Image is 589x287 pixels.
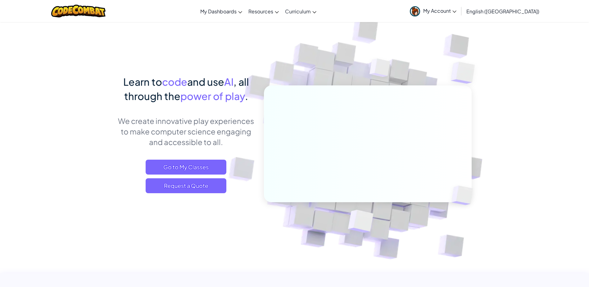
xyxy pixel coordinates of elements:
[463,3,542,20] a: English ([GEOGRAPHIC_DATA])
[333,197,388,248] img: Overlap cubes
[123,75,162,88] span: Learn to
[466,8,539,15] span: English ([GEOGRAPHIC_DATA])
[180,90,245,102] span: power of play
[423,7,456,14] span: My Account
[285,8,311,15] span: Curriculum
[224,75,233,88] span: AI
[187,75,224,88] span: and use
[410,6,420,16] img: avatar
[118,116,255,147] p: We create innovative play experiences to make computer science engaging and accessible to all.
[146,160,226,175] a: Go to My Classes
[146,178,226,193] a: Request a Quote
[200,8,237,15] span: My Dashboards
[358,46,402,93] img: Overlap cubes
[197,3,245,20] a: My Dashboards
[162,75,187,88] span: code
[441,173,487,218] img: Overlap cubes
[248,8,273,15] span: Resources
[438,47,492,99] img: Overlap cubes
[282,3,319,20] a: Curriculum
[245,90,248,102] span: .
[407,1,460,21] a: My Account
[245,3,282,20] a: Resources
[51,5,106,17] img: CodeCombat logo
